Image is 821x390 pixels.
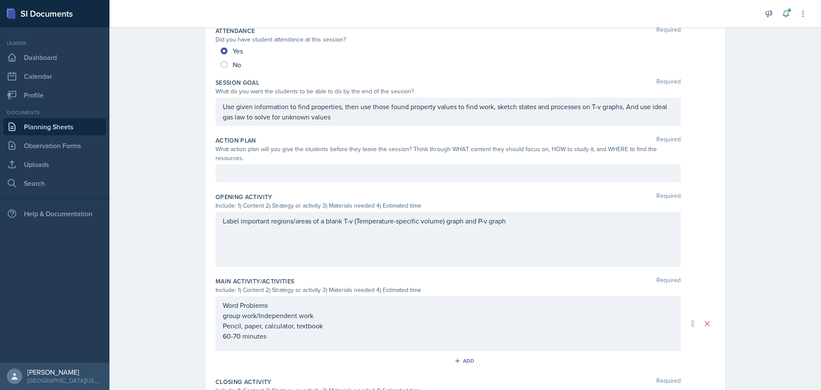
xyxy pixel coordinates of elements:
[656,78,681,87] span: Required
[3,156,106,173] a: Uploads
[223,321,673,331] p: Pencil, paper, calculator, textbook
[27,368,103,376] div: [PERSON_NAME]
[216,27,255,35] label: Attendance
[216,193,272,201] label: Opening Activity
[223,310,673,321] p: group work/Independent work
[223,300,673,310] p: Word Problems
[3,39,106,47] div: Leader
[3,49,106,66] a: Dashboard
[216,35,681,44] div: Did you have student attendance at this session?
[216,286,681,295] div: Include: 1) Content 2) Strategy or activity 3) Materials needed 4) Estimated time
[216,87,681,96] div: What do you want the students to be able to do by the end of the session?
[452,354,479,367] button: Add
[3,175,106,192] a: Search
[216,136,256,145] label: Action Plan
[216,201,681,210] div: Include: 1) Content 2) Strategy or activity 3) Materials needed 4) Estimated time
[27,376,103,385] div: [GEOGRAPHIC_DATA][US_STATE] in [GEOGRAPHIC_DATA]
[656,136,681,145] span: Required
[3,118,106,135] a: Planning Sheets
[223,331,673,341] p: 60-70 minutes
[216,145,681,163] div: What action plan will you give the students before they leave the session? Think through WHAT con...
[656,27,681,35] span: Required
[456,357,475,364] div: Add
[3,109,106,116] div: Documents
[233,60,241,69] span: No
[216,277,294,286] label: Main Activity/Activities
[3,137,106,154] a: Observation Forms
[233,47,243,55] span: Yes
[3,68,106,85] a: Calendar
[216,378,272,386] label: Closing Activity
[656,193,681,201] span: Required
[223,216,673,226] p: Label important regions/areas of a blank T-v (Temperature-specific volume) graph and P-v graph
[656,277,681,286] span: Required
[3,205,106,222] div: Help & Documentation
[223,101,673,122] p: Use given information to find properties, then use those found property values to find work, sket...
[656,378,681,386] span: Required
[3,86,106,104] a: Profile
[216,78,259,87] label: Session Goal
